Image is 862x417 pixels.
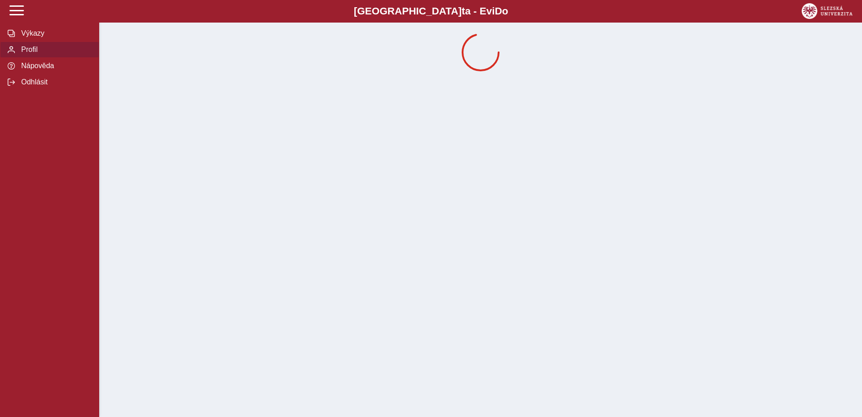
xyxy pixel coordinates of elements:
span: Výkazy [18,29,92,37]
img: logo_web_su.png [802,3,853,19]
b: [GEOGRAPHIC_DATA] a - Evi [27,5,835,17]
span: D [495,5,502,17]
span: t [462,5,465,17]
span: Profil [18,46,92,54]
span: o [502,5,509,17]
span: Nápověda [18,62,92,70]
span: Odhlásit [18,78,92,86]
